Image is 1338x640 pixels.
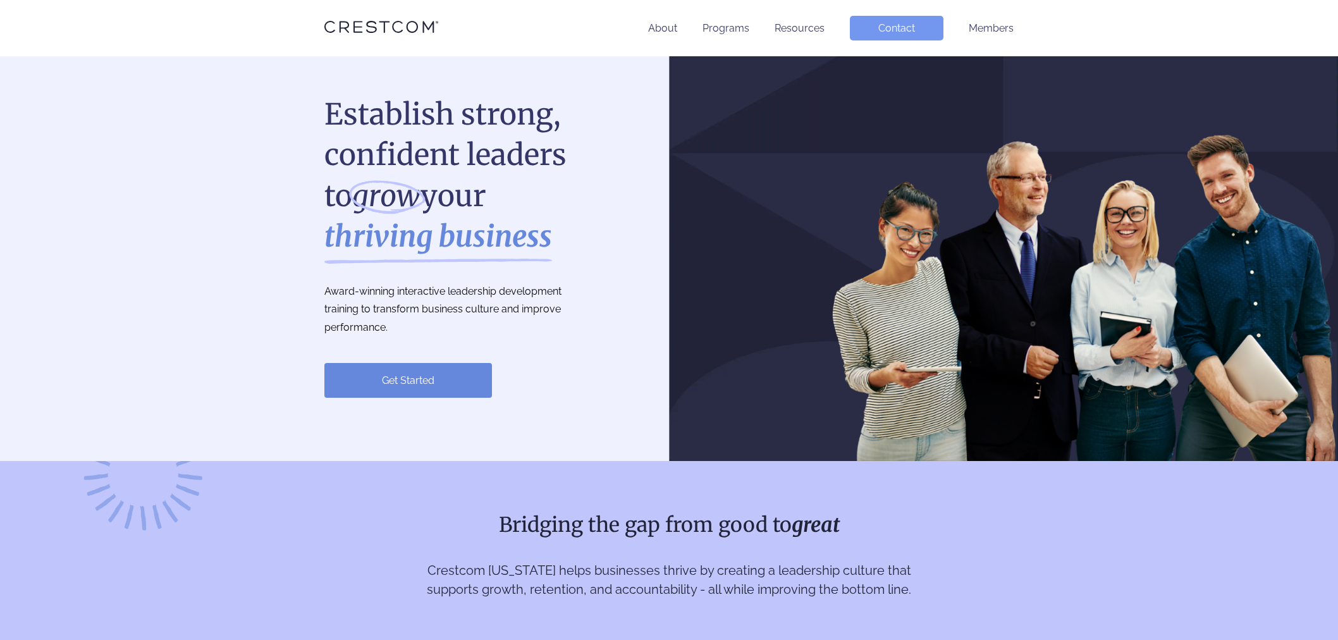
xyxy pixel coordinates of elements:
a: About [648,22,677,34]
strong: great [792,512,840,538]
a: Get Started [324,363,492,398]
a: Programs [703,22,749,34]
p: Award-winning interactive leadership development training to transform business culture and impro... [324,283,590,337]
h1: Establish strong, confident leaders to your [324,94,590,257]
p: Crestcom [US_STATE] helps businesses thrive by creating a leadership culture that supports growth... [421,561,918,599]
a: Members [969,22,1014,34]
a: Contact [850,16,943,40]
a: Resources [775,22,825,34]
h2: Bridging the gap from good to [324,512,1014,538]
i: grow [352,176,420,216]
strong: thriving business [324,216,552,257]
